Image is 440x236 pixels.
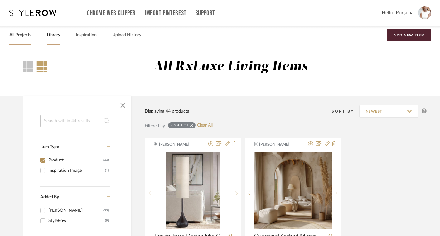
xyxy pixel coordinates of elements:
div: (35) [103,205,109,215]
img: avatar [418,6,431,19]
a: Library [47,31,60,39]
div: [PERSON_NAME] [48,205,103,215]
div: Displaying 44 products [145,108,189,115]
img: Oversized Arched Mirror 70x39 - Gold Thin Frame, Explosion-Proof Glass, Full-Length [254,152,332,229]
div: (1) [105,166,109,176]
div: (44) [103,155,109,165]
a: All Projects [9,31,31,39]
span: Hello, Porscha [382,9,413,17]
button: Close [117,99,129,112]
span: [PERSON_NAME] [159,142,198,147]
a: Import Pinterest [145,11,186,16]
a: Chrome Web Clipper [87,11,136,16]
div: 0 [254,152,332,229]
a: Upload History [112,31,141,39]
div: Product [48,155,103,165]
a: Inspiration [76,31,97,39]
button: Add New Item [387,29,431,41]
input: Search within 44 results [40,115,113,127]
div: Inspiration Image [48,166,105,176]
span: Added By [40,195,59,199]
span: Item Type [40,145,59,149]
div: (9) [105,216,109,226]
span: [PERSON_NAME] [259,142,298,147]
img: Possini Euro Design Mid Century Modern Retro Floor Lamp Standing 62" Tall Dark Bronze Metal Dropl... [166,152,220,229]
div: All RxLuxe Living Items [153,59,308,75]
div: Filtered by [145,123,165,129]
div: StyleRow [48,216,105,226]
a: Clear All [197,123,213,128]
a: Support [196,11,215,16]
div: Sort By [332,108,359,114]
div: 0 [154,152,232,229]
div: Product [171,123,189,127]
